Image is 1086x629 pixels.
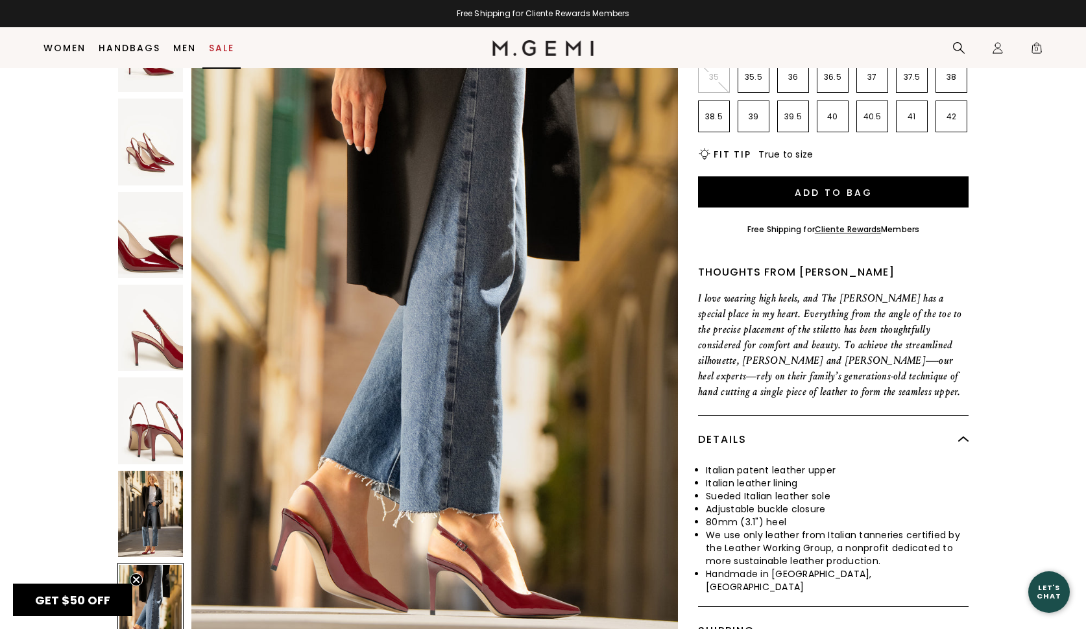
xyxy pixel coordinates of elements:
[706,516,969,528] li: 80mm (3.1") heel
[118,99,183,185] img: The Valeria 80mm
[815,224,882,235] a: Cliente Rewards
[817,72,848,82] p: 36.5
[857,112,887,122] p: 40.5
[714,149,751,160] h2: Fit Tip
[738,72,769,82] p: 35.5
[897,112,927,122] p: 41
[118,471,183,557] img: The Valeria 80mm
[118,192,183,278] img: The Valeria 80mm
[738,112,769,122] p: 39
[699,72,729,82] p: 35
[13,584,132,616] div: GET $50 OFFClose teaser
[699,112,729,122] p: 38.5
[747,224,919,235] div: Free Shipping for Members
[857,72,887,82] p: 37
[173,43,196,53] a: Men
[758,148,813,161] span: True to size
[897,72,927,82] p: 37.5
[1028,584,1070,600] div: Let's Chat
[706,528,969,567] li: We use only leather from Italian tanneries certified by the Leather Working Group, a nonprofit de...
[706,477,969,490] li: Italian leather lining
[817,112,848,122] p: 40
[706,567,969,593] li: Handmade in [GEOGRAPHIC_DATA], [GEOGRAPHIC_DATA]
[706,490,969,503] li: Sueded Italian leather sole
[118,377,183,464] img: The Valeria 80mm
[936,112,967,122] p: 42
[778,112,808,122] p: 39.5
[209,43,234,53] a: Sale
[1030,44,1043,57] span: 0
[99,43,160,53] a: Handbags
[130,573,143,586] button: Close teaser
[706,464,969,477] li: Italian patent leather upper
[43,43,86,53] a: Women
[698,265,969,280] div: Thoughts from [PERSON_NAME]
[35,592,110,608] span: GET $50 OFF
[698,291,969,399] p: I love wearing high heels, and The [PERSON_NAME] has a special place in my heart. Everything from...
[778,72,808,82] p: 36
[936,72,967,82] p: 38
[698,416,969,464] div: Details
[698,176,969,208] button: Add to Bag
[706,503,969,516] li: Adjustable buckle closure
[492,40,594,56] img: M.Gemi
[118,285,183,371] img: The Valeria 80mm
